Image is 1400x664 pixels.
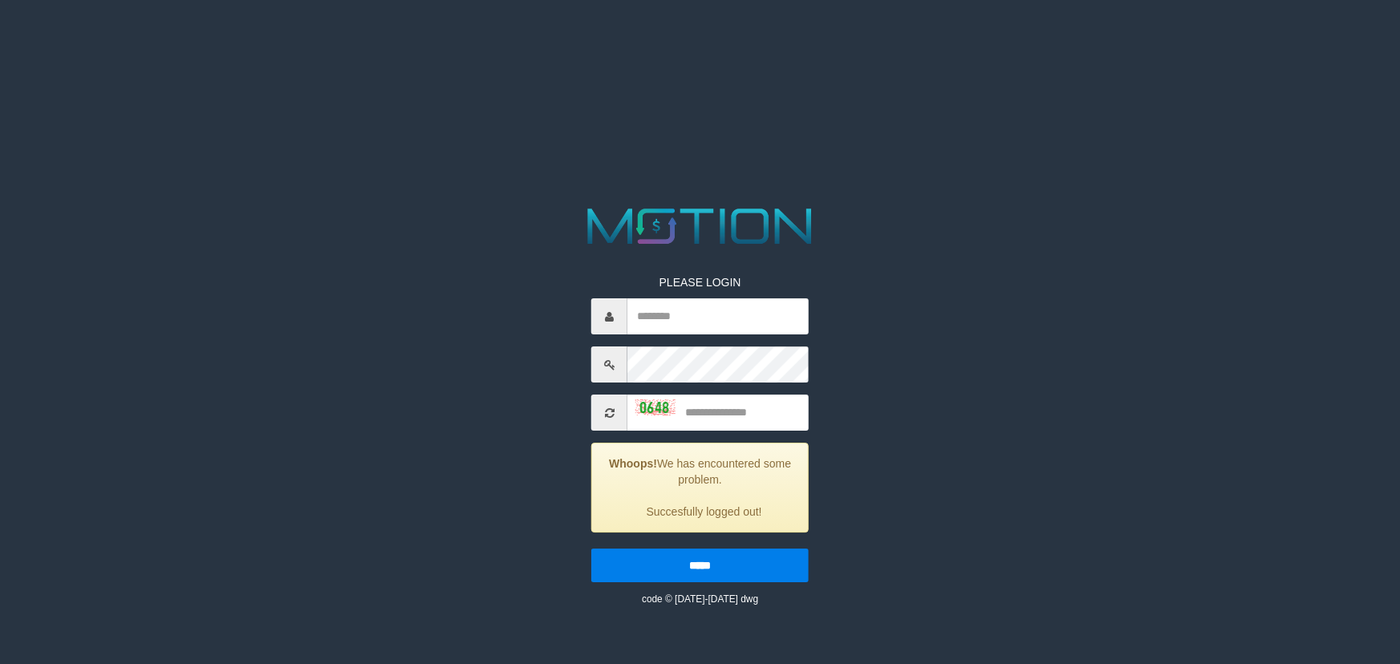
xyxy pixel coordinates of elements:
[612,504,796,520] li: Succesfully logged out!
[609,457,657,470] strong: Whoops!
[591,274,809,290] p: PLEASE LOGIN
[642,593,758,605] small: code © [DATE]-[DATE] dwg
[578,202,822,250] img: MOTION_logo.png
[591,443,809,532] div: We has encountered some problem.
[635,400,676,416] img: captcha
